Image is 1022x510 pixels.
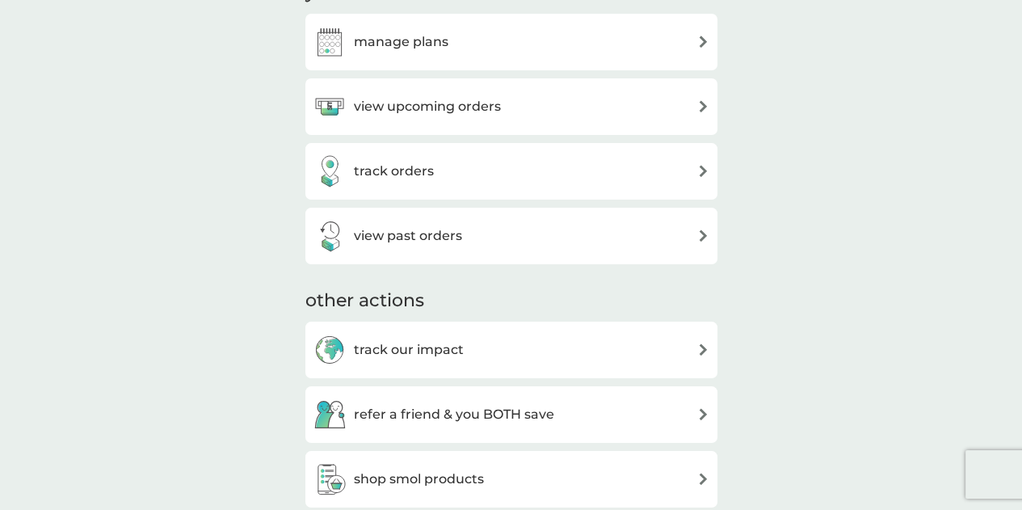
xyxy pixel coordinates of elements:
h3: view upcoming orders [354,96,501,117]
h3: track our impact [354,339,464,360]
img: arrow right [697,344,709,356]
h3: track orders [354,161,434,182]
h3: other actions [305,289,424,314]
img: arrow right [697,230,709,242]
h3: view past orders [354,225,462,247]
img: arrow right [697,100,709,112]
h3: refer a friend & you BOTH save [354,404,554,425]
h3: manage plans [354,32,448,53]
img: arrow right [697,36,709,48]
img: arrow right [697,165,709,177]
h3: shop smol products [354,469,484,490]
img: arrow right [697,408,709,420]
img: arrow right [697,473,709,485]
